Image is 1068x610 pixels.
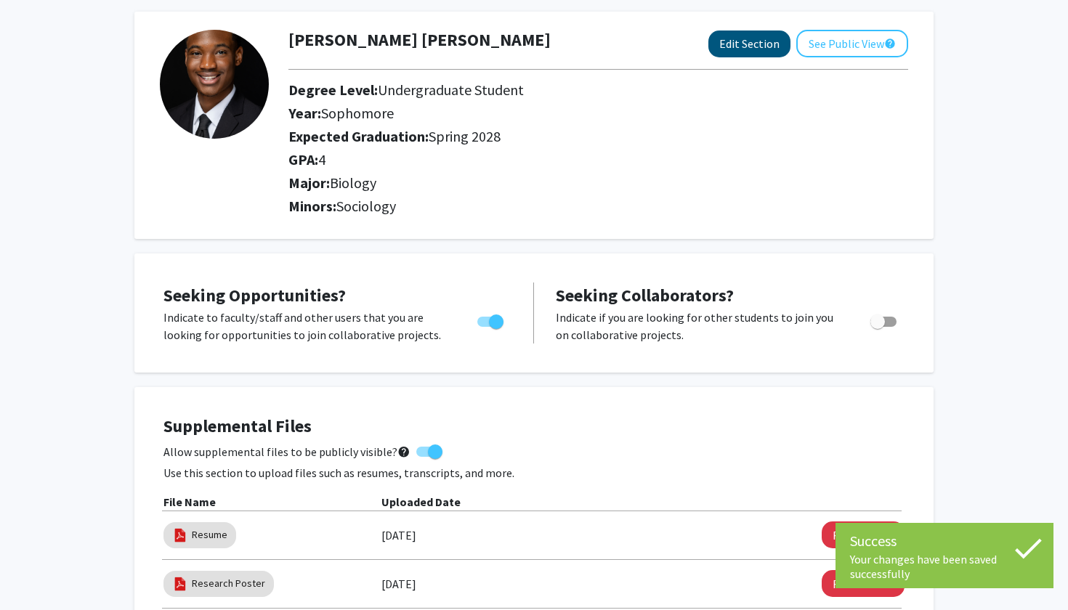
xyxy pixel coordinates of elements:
button: See Public View [796,30,908,57]
a: Resume [192,527,227,542]
div: Success [850,530,1039,552]
button: Edit Section [708,30,790,57]
span: Seeking Collaborators? [556,284,734,306]
span: Sophomore [321,104,394,122]
h2: Degree Level: [288,81,908,99]
h2: GPA: [288,151,908,168]
b: File Name [163,495,216,509]
button: Remove Resume File [822,521,905,548]
h1: [PERSON_NAME] [PERSON_NAME] [288,30,551,51]
span: Spring 2028 [429,127,501,145]
span: 4 [318,150,325,168]
mat-icon: help [397,443,410,460]
h2: Major: [288,174,908,192]
div: Toggle [865,309,905,330]
img: pdf_icon.png [172,527,188,543]
p: Use this section to upload files such as resumes, transcripts, and more. [163,464,905,481]
mat-icon: help [884,35,896,52]
span: Seeking Opportunities? [163,284,346,306]
span: Undergraduate Student [378,81,524,99]
h4: Supplemental Files [163,416,905,437]
img: pdf_icon.png [172,576,188,592]
p: Indicate if you are looking for other students to join you on collaborative projects. [556,309,843,343]
a: Research Poster [192,576,265,591]
label: [DATE] [381,523,416,548]
span: Sociology [336,197,396,215]
b: Uploaded Date [381,495,461,509]
h2: Year: [288,105,908,122]
iframe: Chat [11,545,62,599]
span: Biology [330,174,376,192]
label: [DATE] [381,572,416,596]
h2: Expected Graduation: [288,128,908,145]
button: Remove Research Poster File [822,570,905,597]
div: Toggle [472,309,511,330]
img: Profile Picture [160,30,269,139]
span: Allow supplemental files to be publicly visible? [163,443,410,460]
div: Your changes have been saved successfully [850,552,1039,581]
p: Indicate to faculty/staff and other users that you are looking for opportunities to join collabor... [163,309,450,343]
h2: Minors: [288,198,908,215]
